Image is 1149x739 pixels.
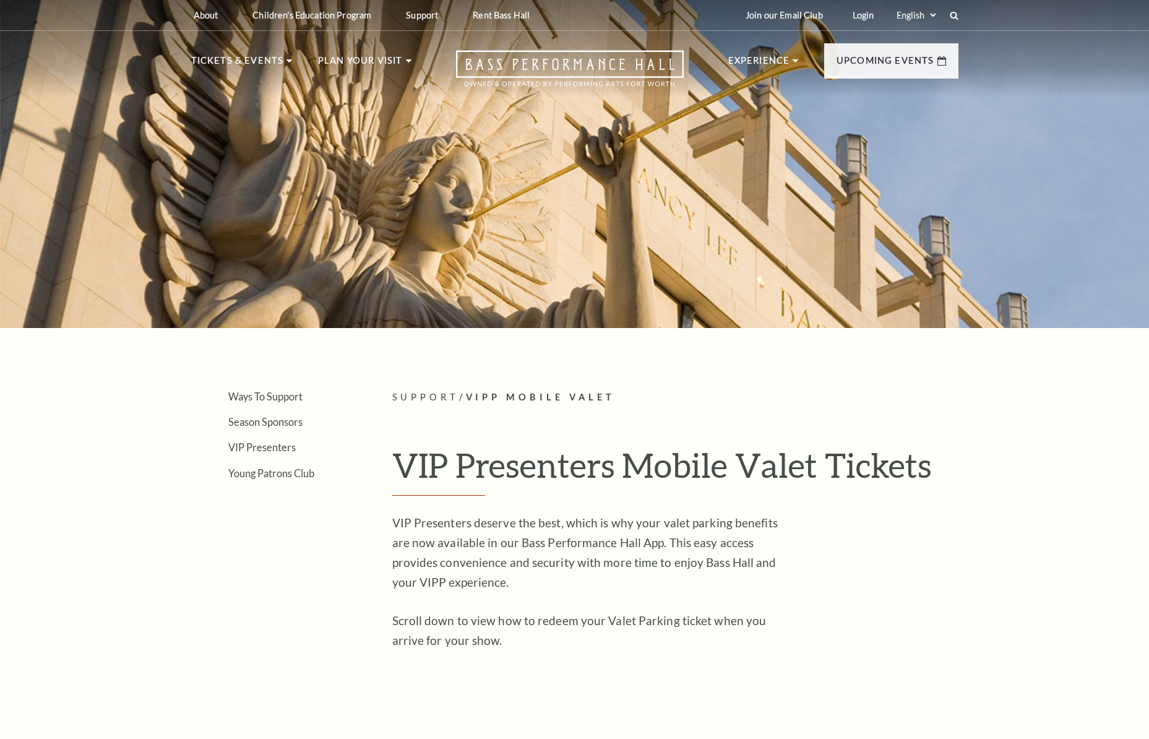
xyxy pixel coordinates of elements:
span: VIPP Mobile Valet [466,392,616,402]
p: Experience [728,53,790,76]
p: VIP Presenters deserve the best, which is why your valet parking benefits are now available in ou... [392,513,794,592]
p: / [392,390,958,405]
p: Upcoming Events [837,53,934,76]
select: Select: [894,9,938,21]
p: Support [406,10,438,20]
p: Scroll down to view how to redeem your Valet Parking ticket when you arrive for your show. [392,611,794,650]
p: Rent Bass Hall [473,10,530,20]
p: About [194,10,218,20]
a: Season Sponsors [228,416,303,428]
a: Ways To Support [228,391,303,402]
p: Plan Your Visit [318,53,403,76]
a: VIP Presenters [228,441,296,453]
p: Children's Education Program [252,10,371,20]
span: Support [392,392,459,402]
h1: VIP Presenters Mobile Valet Tickets [392,445,958,496]
p: Tickets & Events [191,53,284,76]
a: Young Patrons Club [228,467,314,479]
